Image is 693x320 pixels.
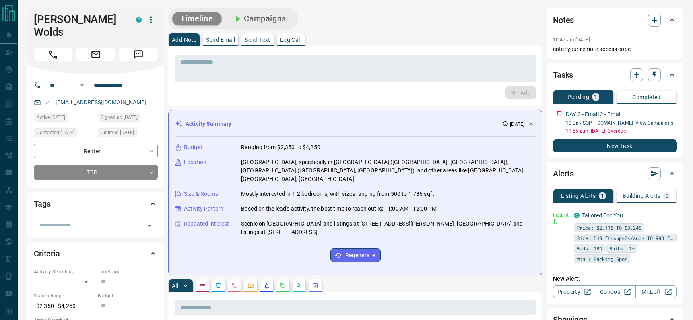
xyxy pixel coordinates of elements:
[225,12,294,25] button: Campaigns
[567,94,589,100] p: Pending
[175,117,536,131] div: Activity Summary[DATE]
[98,292,158,299] p: Budget:
[561,193,596,199] p: Listing Alerts
[553,37,590,43] p: 10:47 am [DATE]
[566,120,673,126] a: 10 Day SOP - [DOMAIN_NAME]- View Campaigns
[34,194,158,213] div: Tags
[34,113,94,124] div: Sun Aug 10 2025
[601,193,604,199] p: 1
[172,37,196,43] p: Add Note
[37,129,74,137] span: Contacted [DATE]
[553,65,677,84] div: Tasks
[184,190,219,198] p: Size & Rooms
[553,219,559,224] svg: Push Notification Only
[37,113,65,121] span: Active [DATE]
[553,68,573,81] h2: Tasks
[34,13,124,39] h1: [PERSON_NAME] Wolds
[231,283,238,289] svg: Calls
[635,285,677,298] a: Mr.Loft
[186,120,231,128] p: Activity Summary
[34,244,158,263] div: Criteria
[241,190,434,198] p: Mostly interested in 1-2 bedrooms, with sizes ranging from 500 to 1,736 sqft
[241,205,437,213] p: Based on the lead's activity, the best time to reach out is: 11:00 AM - 12:00 PM
[594,94,597,100] p: 1
[215,283,222,289] svg: Lead Browsing Activity
[296,283,302,289] svg: Opportunities
[98,268,158,275] p: Timeframe:
[144,220,155,231] button: Open
[553,167,574,180] h2: Alerts
[34,268,94,275] p: Actively Searching:
[77,80,87,90] button: Open
[44,100,50,105] svg: Email Valid
[136,17,142,23] div: condos.ca
[566,110,621,119] p: DAY 3 - Email 2 - Email
[98,113,158,124] div: Sun Aug 10 2025
[34,292,94,299] p: Search Range:
[577,255,627,263] span: Min 1 Parking Spot
[56,99,146,105] a: [EMAIL_ADDRESS][DOMAIN_NAME]
[241,143,320,152] p: Ranging from $2,350 to $4,250
[553,285,594,298] a: Property
[553,10,677,30] div: Notes
[577,224,641,232] span: Price: $2,115 TO $3,245
[553,275,677,283] p: New Alert:
[184,143,202,152] p: Budget
[206,37,235,43] p: Send Email
[34,247,60,260] h2: Criteria
[101,113,138,121] span: Signed up [DATE]
[34,299,94,313] p: $2,350 - $4,250
[553,211,569,219] p: Instant
[245,37,270,43] p: Send Text
[98,128,158,139] div: Sun Aug 10 2025
[34,48,72,61] span: Call
[609,244,635,252] span: Baths: 1+
[566,127,677,135] p: 11:55 a.m. [DATE] - Overdue
[553,45,677,53] p: enter your remote access code
[574,213,580,218] div: condos.ca
[34,197,50,210] h2: Tags
[172,283,178,289] p: All
[34,144,158,158] div: Renter
[330,248,381,262] button: Regenerate
[172,12,221,25] button: Timeline
[510,121,524,128] p: [DATE]
[101,129,134,137] span: Claimed [DATE]
[666,193,669,199] p: 0
[553,164,677,183] div: Alerts
[34,165,158,180] div: TBD
[34,128,94,139] div: Wed Aug 13 2025
[264,283,270,289] svg: Listing Alerts
[553,139,677,152] button: New Task
[248,283,254,289] svg: Emails
[280,37,301,43] p: Log Call
[184,219,229,228] p: Repeated Interest
[632,94,661,100] p: Completed
[184,205,223,213] p: Activity Pattern
[184,158,206,166] p: Location
[119,48,158,61] span: Message
[241,219,536,236] p: Scenic on [GEOGRAPHIC_DATA] and listings at [STREET_ADDRESS][PERSON_NAME], [GEOGRAPHIC_DATA] and ...
[594,285,635,298] a: Condos
[199,283,206,289] svg: Notes
[241,158,536,183] p: [GEOGRAPHIC_DATA], specifically in [GEOGRAPHIC_DATA] ([GEOGRAPHIC_DATA], [GEOGRAPHIC_DATA]), [GEO...
[582,212,623,219] a: Tailored For You
[577,234,674,242] span: Size: 540 ft<sup>2</sup> TO 988 ft<sup>2</sup>
[280,283,286,289] svg: Requests
[553,14,574,27] h2: Notes
[76,48,115,61] span: Email
[312,283,318,289] svg: Agent Actions
[577,244,602,252] span: Beds: 1BD
[623,193,661,199] p: Building Alerts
